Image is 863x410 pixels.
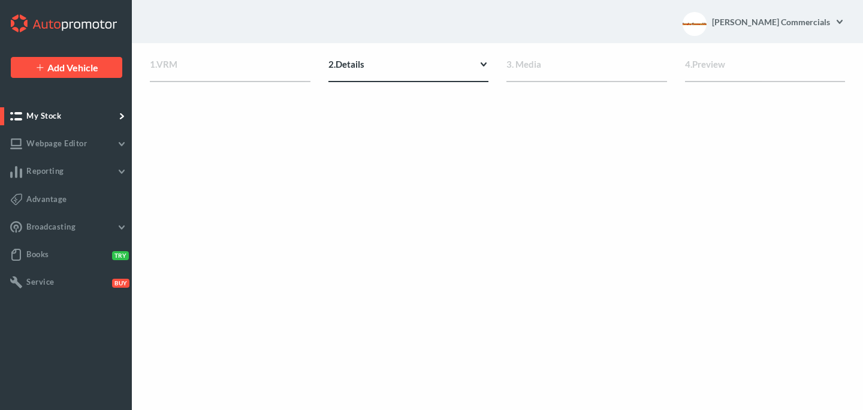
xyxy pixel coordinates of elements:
[112,279,129,288] span: Buy
[26,111,61,120] span: My Stock
[110,250,127,260] button: Try
[11,57,122,78] a: Add Vehicle
[685,58,846,82] div: Preview
[150,58,310,82] div: VRM
[47,62,98,73] span: Add Vehicle
[26,277,55,287] span: Service
[711,10,845,34] a: [PERSON_NAME] Commercials
[112,251,129,260] span: Try
[26,249,49,259] span: Books
[150,59,156,70] span: 1.
[328,59,336,70] span: 2.
[506,59,514,70] span: 3.
[26,138,87,148] span: Webpage Editor
[685,59,692,70] span: 4.
[26,222,76,231] span: Broadcasting
[328,58,489,82] div: Details
[26,194,67,204] span: Advantage
[515,59,541,70] span: Media
[26,166,64,176] span: Reporting
[110,278,127,287] button: Buy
